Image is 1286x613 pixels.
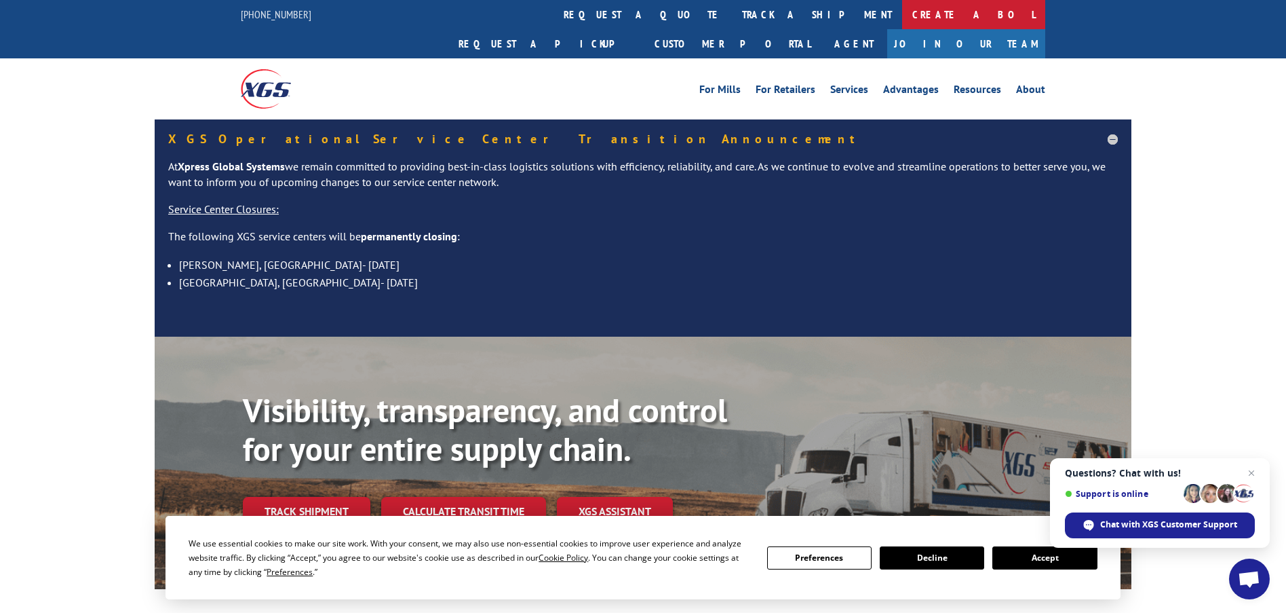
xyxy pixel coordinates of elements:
button: Accept [992,546,1097,570]
button: Decline [880,546,984,570]
a: Services [830,84,868,99]
button: Preferences [767,546,872,570]
a: Request a pickup [448,29,644,58]
strong: Xpress Global Systems [178,160,285,173]
div: We use essential cookies to make our site work. With your consent, we may also use non-essential ... [189,536,750,579]
div: Cookie Consent Prompt [165,516,1121,599]
li: [PERSON_NAME], [GEOGRAPHIC_DATA]- [DATE] [179,256,1118,274]
span: Preferences [267,566,313,578]
span: Chat with XGS Customer Support [1100,519,1237,531]
li: [GEOGRAPHIC_DATA], [GEOGRAPHIC_DATA]- [DATE] [179,274,1118,291]
span: Cookie Policy [539,552,588,563]
a: Track shipment [243,497,370,525]
a: Join Our Team [887,29,1045,58]
p: At we remain committed to providing best-in-class logistics solutions with efficiency, reliabilit... [168,159,1118,202]
a: For Mills [699,84,741,99]
a: About [1016,84,1045,99]
a: Calculate transit time [381,497,546,526]
a: Advantages [883,84,939,99]
a: Agent [821,29,887,58]
a: Customer Portal [644,29,821,58]
a: Open chat [1229,559,1270,599]
b: Visibility, transparency, and control for your entire supply chain. [243,389,727,470]
p: The following XGS service centers will be : [168,229,1118,256]
h5: XGS Operational Service Center Transition Announcement [168,133,1118,145]
strong: permanently closing [361,229,457,243]
a: XGS ASSISTANT [557,497,673,526]
span: Support is online [1065,489,1179,499]
a: Resources [954,84,1001,99]
span: Chat with XGS Customer Support [1065,513,1255,538]
u: Service Center Closures: [168,202,279,216]
span: Questions? Chat with us! [1065,468,1255,479]
a: For Retailers [756,84,815,99]
a: [PHONE_NUMBER] [241,7,311,21]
